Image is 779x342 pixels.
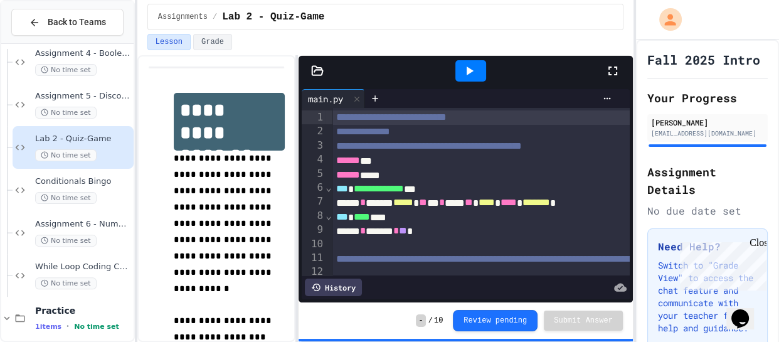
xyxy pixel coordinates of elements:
[302,139,325,152] div: 3
[35,149,97,161] span: No time set
[35,107,97,119] span: No time set
[5,5,87,80] div: Chat with us now!Close
[35,48,131,59] span: Assignment 4 - Booleans
[651,117,764,128] div: [PERSON_NAME]
[647,89,768,107] h2: Your Progress
[302,237,325,251] div: 10
[35,305,131,316] span: Practice
[35,235,97,247] span: No time set
[302,265,325,279] div: 12
[453,310,538,331] button: Review pending
[35,323,61,331] span: 1 items
[658,259,757,334] p: Switch to "Grade View" to access the chat feature and communicate with your teacher for help and ...
[35,192,97,204] span: No time set
[66,321,69,331] span: •
[158,12,208,22] span: Assignments
[434,316,443,326] span: 10
[35,262,131,272] span: While Loop Coding Challenges In-Class
[554,316,613,326] span: Submit Answer
[726,292,766,329] iframe: chat widget
[302,195,325,208] div: 7
[647,163,768,198] h2: Assignment Details
[35,277,97,289] span: No time set
[35,176,131,187] span: Conditionals Bingo
[302,209,325,223] div: 8
[302,92,349,105] div: main.py
[302,89,365,108] div: main.py
[646,5,685,34] div: My Account
[302,251,325,265] div: 11
[647,203,768,218] div: No due date set
[428,316,433,326] span: /
[658,239,757,254] h3: Need Help?
[302,152,325,166] div: 4
[651,129,764,138] div: [EMAIL_ADDRESS][DOMAIN_NAME]
[193,34,232,50] button: Grade
[48,16,106,29] span: Back to Teams
[147,34,191,50] button: Lesson
[35,91,131,102] span: Assignment 5 - Discount Calculator
[35,219,131,230] span: Assignment 6 - Number Guesser
[305,279,362,296] div: History
[325,181,332,193] span: Fold line
[544,311,623,331] button: Submit Answer
[302,124,325,138] div: 2
[222,9,324,24] span: Lab 2 - Quiz-Game
[35,134,131,144] span: Lab 2 - Quiz-Game
[325,210,332,222] span: Fold line
[35,64,97,76] span: No time set
[302,181,325,195] div: 6
[302,167,325,181] div: 5
[11,9,124,36] button: Back to Teams
[302,110,325,124] div: 1
[416,314,425,327] span: -
[647,51,760,68] h1: Fall 2025 Intro
[675,237,766,291] iframe: chat widget
[213,12,217,22] span: /
[302,223,325,237] div: 9
[74,323,119,331] span: No time set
